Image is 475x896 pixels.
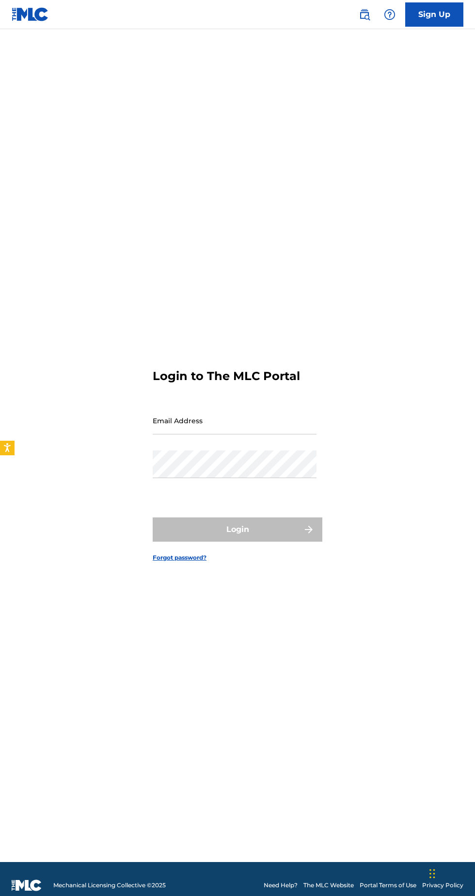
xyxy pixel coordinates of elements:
a: Forgot password? [153,553,206,562]
a: The MLC Website [303,881,354,890]
span: Mechanical Licensing Collective © 2025 [53,881,166,890]
img: logo [12,879,42,891]
a: Portal Terms of Use [360,881,416,890]
a: Privacy Policy [422,881,463,890]
a: Sign Up [405,2,463,27]
a: Public Search [355,5,374,24]
h3: Login to The MLC Portal [153,369,300,383]
a: Need Help? [264,881,298,890]
div: Drag [429,859,435,888]
img: search [359,9,370,20]
img: MLC Logo [12,7,49,21]
div: Help [380,5,399,24]
iframe: Chat Widget [427,849,475,896]
img: help [384,9,396,20]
